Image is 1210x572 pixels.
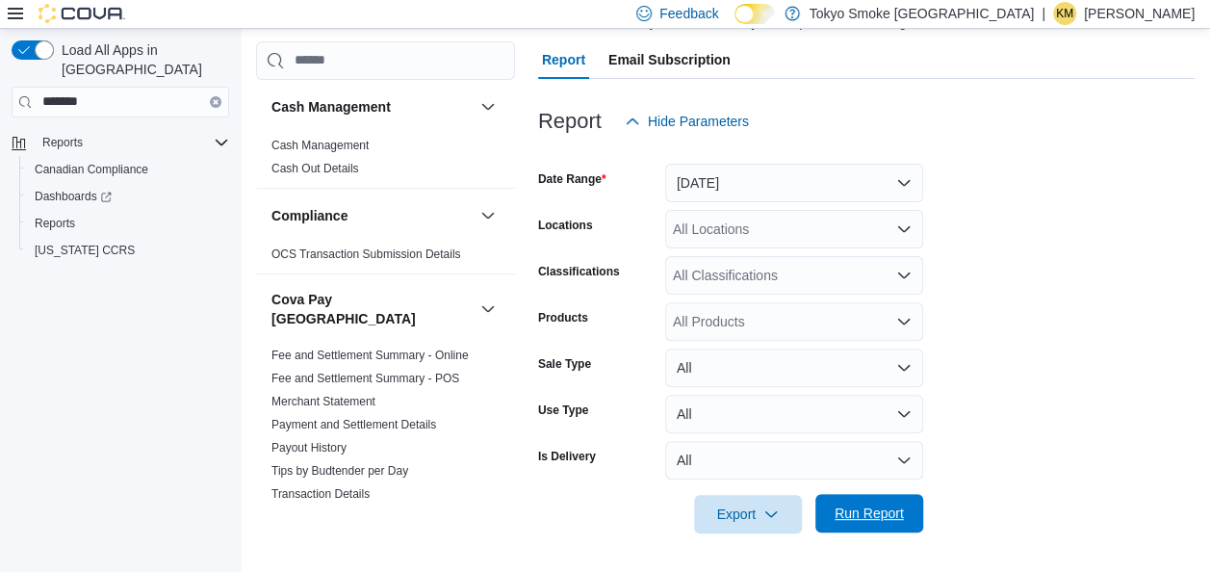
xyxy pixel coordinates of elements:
[19,183,237,210] a: Dashboards
[815,494,923,533] button: Run Report
[27,239,229,262] span: Washington CCRS
[538,264,620,279] label: Classifications
[896,221,912,237] button: Open list of options
[271,247,461,262] span: OCS Transaction Submission Details
[538,356,591,372] label: Sale Type
[476,95,500,118] button: Cash Management
[271,372,459,385] a: Fee and Settlement Summary - POS
[706,495,790,533] span: Export
[665,395,923,433] button: All
[19,237,237,264] button: [US_STATE] CCRS
[538,403,588,418] label: Use Type
[35,131,229,154] span: Reports
[271,463,408,479] span: Tips by Budtender per Day
[27,239,142,262] a: [US_STATE] CCRS
[27,185,119,208] a: Dashboards
[476,298,500,321] button: Cova Pay [GEOGRAPHIC_DATA]
[538,110,602,133] h3: Report
[1053,2,1076,25] div: Krista Maitland
[271,395,375,408] a: Merchant Statement
[271,206,473,225] button: Compliance
[896,268,912,283] button: Open list of options
[608,40,731,79] span: Email Subscription
[271,139,369,152] a: Cash Management
[4,129,237,156] button: Reports
[256,344,515,513] div: Cova Pay [GEOGRAPHIC_DATA]
[542,40,585,79] span: Report
[1084,2,1195,25] p: [PERSON_NAME]
[271,247,461,261] a: OCS Transaction Submission Details
[35,216,75,231] span: Reports
[271,206,348,225] h3: Compliance
[42,135,83,150] span: Reports
[271,440,347,455] span: Payout History
[35,162,148,177] span: Canadian Compliance
[810,2,1035,25] p: Tokyo Smoke [GEOGRAPHIC_DATA]
[271,441,347,455] a: Payout History
[271,348,469,363] span: Fee and Settlement Summary - Online
[538,171,606,187] label: Date Range
[35,189,112,204] span: Dashboards
[665,164,923,202] button: [DATE]
[271,394,375,409] span: Merchant Statement
[896,314,912,329] button: Open list of options
[271,486,370,502] span: Transaction Details
[27,212,229,235] span: Reports
[271,371,459,386] span: Fee and Settlement Summary - POS
[54,40,229,79] span: Load All Apps in [GEOGRAPHIC_DATA]
[617,102,757,141] button: Hide Parameters
[210,96,221,108] button: Clear input
[271,349,469,362] a: Fee and Settlement Summary - Online
[27,185,229,208] span: Dashboards
[694,495,802,533] button: Export
[659,4,718,23] span: Feedback
[538,449,596,464] label: Is Delivery
[271,162,359,175] a: Cash Out Details
[271,138,369,153] span: Cash Management
[271,417,436,432] span: Payment and Settlement Details
[271,418,436,431] a: Payment and Settlement Details
[27,158,156,181] a: Canadian Compliance
[19,156,237,183] button: Canadian Compliance
[271,487,370,501] a: Transaction Details
[271,97,391,117] h3: Cash Management
[12,121,229,314] nav: Complex example
[538,310,588,325] label: Products
[271,97,473,117] button: Cash Management
[39,4,125,23] img: Cova
[835,504,904,523] span: Run Report
[271,464,408,478] a: Tips by Budtender per Day
[665,441,923,480] button: All
[35,243,135,258] span: [US_STATE] CCRS
[648,112,749,131] span: Hide Parameters
[1042,2,1045,25] p: |
[27,212,83,235] a: Reports
[734,4,775,24] input: Dark Mode
[734,24,735,25] span: Dark Mode
[538,218,593,233] label: Locations
[27,158,229,181] span: Canadian Compliance
[256,134,515,188] div: Cash Management
[1056,2,1073,25] span: KM
[271,161,359,176] span: Cash Out Details
[271,290,473,328] button: Cova Pay [GEOGRAPHIC_DATA]
[665,349,923,387] button: All
[256,243,515,273] div: Compliance
[19,210,237,237] button: Reports
[476,204,500,227] button: Compliance
[35,131,90,154] button: Reports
